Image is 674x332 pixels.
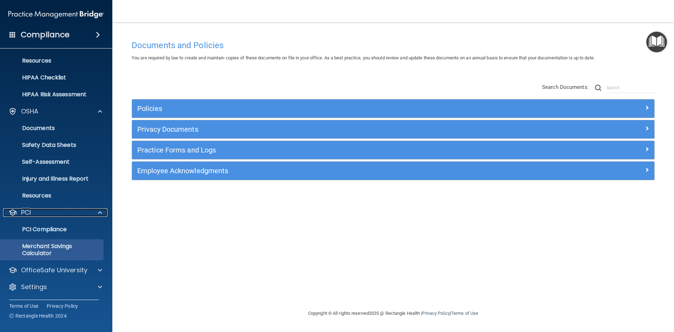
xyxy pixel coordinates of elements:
h5: Policies [137,105,518,112]
h5: Privacy Documents [137,125,518,133]
a: Practice Forms and Logs [137,144,649,156]
a: Terms of Use [451,311,478,316]
p: HIPAA Checklist [5,74,100,81]
img: ic-search.3b580494.png [595,85,601,91]
span: Ⓒ Rectangle Health 2024 [9,312,67,319]
p: Safety Data Sheets [5,142,100,149]
p: OfficeSafe University [21,266,87,274]
a: Privacy Policy [422,311,450,316]
p: Documents [5,125,100,132]
p: Injury and Illness Report [5,175,100,182]
a: Settings [8,283,102,291]
a: Employee Acknowledgments [137,165,649,176]
button: Open Resource Center [646,32,667,52]
p: Settings [21,283,47,291]
input: Search [607,83,655,93]
a: Policies [137,103,649,114]
p: PCI Compliance [5,226,100,233]
a: OSHA [8,107,102,116]
p: Resources [5,192,100,199]
p: OSHA [21,107,39,116]
h5: Practice Forms and Logs [137,146,518,154]
p: Self-Assessment [5,158,100,165]
span: You are required by law to create and maintain copies of these documents on file in your office. ... [132,55,595,60]
img: PMB logo [8,7,104,21]
a: OfficeSafe University [8,266,102,274]
h4: Documents and Policies [132,41,655,50]
h4: Compliance [21,30,70,40]
a: Terms of Use [9,302,38,310]
span: Search Documents: [542,84,589,90]
p: Resources [5,57,100,64]
p: PCI [21,208,31,217]
p: HIPAA Risk Assessment [5,91,100,98]
p: Merchant Savings Calculator [5,243,100,257]
iframe: Drift Widget Chat Controller [553,282,666,310]
a: Privacy Documents [137,124,649,135]
div: Copyright © All rights reserved 2025 @ Rectangle Health | | [265,302,521,325]
a: PCI [8,208,102,217]
h5: Employee Acknowledgments [137,167,518,175]
a: Privacy Policy [47,302,78,310]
